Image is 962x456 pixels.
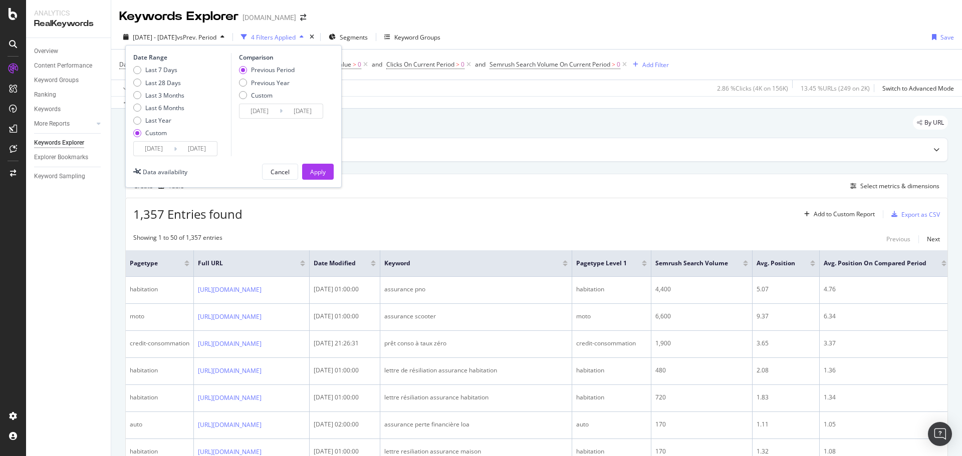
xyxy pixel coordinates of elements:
[927,235,940,243] div: Next
[34,119,94,129] a: More Reports
[300,14,306,21] div: arrow-right-arrow-left
[940,33,954,42] div: Save
[133,53,228,62] div: Date Range
[757,259,795,268] span: Avg. Position
[133,233,222,245] div: Showing 1 to 50 of 1,357 entries
[860,182,939,190] div: Select metrics & dimensions
[655,285,748,294] div: 4,400
[901,210,940,219] div: Export as CSV
[130,339,189,348] div: credit-consommation
[394,33,440,42] div: Keyword Groups
[143,168,187,176] div: Data availability
[283,104,323,118] input: End Date
[824,285,946,294] div: 4.76
[133,104,184,112] div: Last 6 Months
[237,29,308,45] button: 4 Filters Applied
[130,259,169,268] span: pagetype
[34,46,58,57] div: Overview
[34,152,104,163] a: Explorer Bookmarks
[130,366,189,375] div: habitation
[314,339,376,348] div: [DATE] 21:26:31
[34,104,61,115] div: Keywords
[34,18,103,30] div: RealKeywords
[145,129,167,137] div: Custom
[340,33,368,42] span: Segments
[475,60,486,69] button: and
[314,259,356,268] span: Date Modified
[757,339,815,348] div: 3.65
[133,79,184,87] div: Last 28 Days
[655,312,748,321] div: 6,600
[133,116,184,125] div: Last Year
[198,312,262,322] a: [URL][DOMAIN_NAME]
[251,91,273,100] div: Custom
[34,61,92,71] div: Content Performance
[145,91,184,100] div: Last 3 Months
[34,46,104,57] a: Overview
[886,233,910,245] button: Previous
[757,285,815,294] div: 5.07
[308,32,316,42] div: times
[133,91,184,100] div: Last 3 Months
[145,79,181,87] div: Last 28 Days
[800,206,875,222] button: Add to Custom Report
[198,285,262,295] a: [URL][DOMAIN_NAME]
[928,422,952,446] div: Open Intercom Messenger
[302,164,334,180] button: Apply
[384,366,568,375] div: lettre de résiliation assurance habitation
[824,339,946,348] div: 3.37
[198,366,262,376] a: [URL][DOMAIN_NAME]
[824,447,946,456] div: 1.08
[34,8,103,18] div: Analytics
[384,420,568,429] div: assurance perte financière loa
[133,33,177,42] span: [DATE] - [DATE]
[384,447,568,456] div: lettre resiliation assurance maison
[34,138,104,148] a: Keywords Explorer
[34,90,104,100] a: Ranking
[34,75,104,86] a: Keyword Groups
[456,60,459,69] span: >
[119,8,238,25] div: Keywords Explorer
[384,259,548,268] span: Keyword
[655,393,748,402] div: 720
[239,53,326,62] div: Comparison
[757,312,815,321] div: 9.37
[576,339,647,348] div: credit-consommation
[814,211,875,217] div: Add to Custom Report
[34,104,104,115] a: Keywords
[655,420,748,429] div: 170
[913,116,948,130] div: legacy label
[119,80,148,96] button: Apply
[353,60,356,69] span: >
[642,61,669,69] div: Add Filter
[133,206,243,222] span: 1,357 Entries found
[239,91,295,100] div: Custom
[924,120,944,126] span: By URL
[239,79,295,87] div: Previous Year
[34,171,85,182] div: Keyword Sampling
[34,119,70,129] div: More Reports
[133,129,184,137] div: Custom
[824,393,946,402] div: 1.34
[717,84,788,93] div: 2.86 % Clicks ( 4K on 156K )
[198,259,285,268] span: Full URL
[34,152,88,163] div: Explorer Bookmarks
[617,58,620,72] span: 0
[134,142,174,156] input: Start Date
[119,29,228,45] button: [DATE] - [DATE]vsPrev. Period
[461,58,464,72] span: 0
[325,29,372,45] button: Segments
[824,420,946,429] div: 1.05
[757,420,815,429] div: 1.11
[198,393,262,403] a: [URL][DOMAIN_NAME]
[34,61,104,71] a: Content Performance
[490,60,610,69] span: Semrush Search Volume On Current Period
[314,447,376,456] div: [DATE] 01:00:00
[133,66,184,74] div: Last 7 Days
[239,104,280,118] input: Start Date
[177,142,217,156] input: End Date
[34,90,56,100] div: Ranking
[386,60,454,69] span: Clicks On Current Period
[846,180,939,192] button: Select metrics & dimensions
[576,285,647,294] div: habitation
